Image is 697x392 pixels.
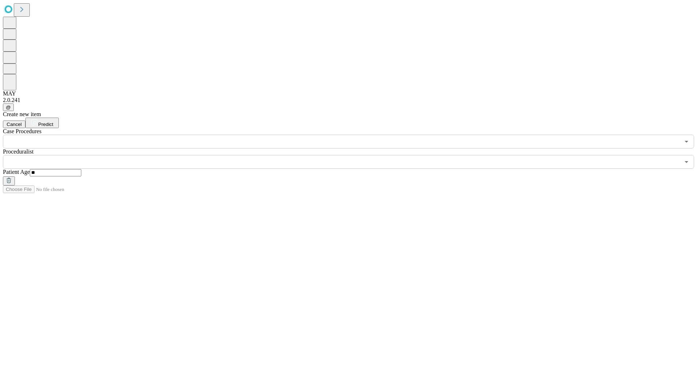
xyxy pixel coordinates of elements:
span: @ [6,105,11,110]
span: Patient Age [3,169,30,175]
button: Cancel [3,121,25,128]
button: @ [3,103,14,111]
span: Cancel [7,122,22,127]
button: Open [681,136,692,147]
button: Open [681,157,692,167]
div: 2.0.241 [3,97,694,103]
span: Proceduralist [3,148,33,155]
span: Scheduled Procedure [3,128,41,134]
button: Predict [25,118,59,128]
span: Predict [38,122,53,127]
div: MAY [3,90,694,97]
span: Create new item [3,111,41,117]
